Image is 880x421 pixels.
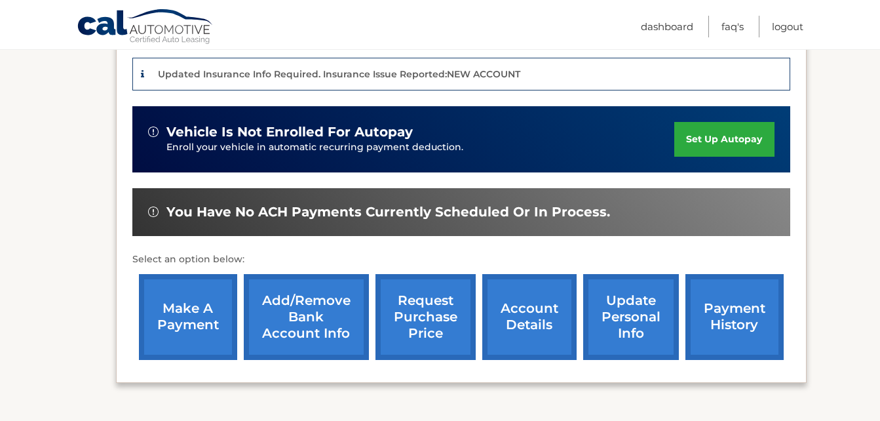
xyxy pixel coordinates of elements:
a: Cal Automotive [77,9,214,47]
p: Updated Insurance Info Required. Insurance Issue Reported:NEW ACCOUNT [158,68,520,80]
span: You have no ACH payments currently scheduled or in process. [166,204,610,220]
a: request purchase price [375,274,476,360]
img: alert-white.svg [148,207,159,217]
a: account details [482,274,577,360]
img: alert-white.svg [148,127,159,137]
a: Dashboard [641,16,693,37]
p: Select an option below: [132,252,790,268]
a: payment history [685,274,784,360]
a: set up autopay [674,122,774,157]
a: make a payment [139,274,237,360]
p: Enroll your vehicle in automatic recurring payment deduction. [166,140,675,155]
a: FAQ's [721,16,744,37]
a: update personal info [583,274,679,360]
a: Logout [772,16,803,37]
span: vehicle is not enrolled for autopay [166,124,413,140]
a: Add/Remove bank account info [244,274,369,360]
